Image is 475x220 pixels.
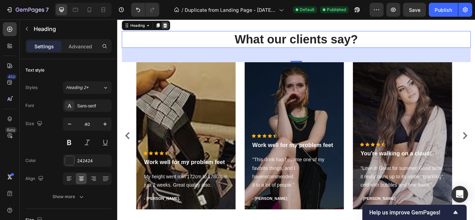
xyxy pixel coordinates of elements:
[157,141,255,152] p: Work well for my problem feet
[131,3,159,17] div: Undo/Redo
[283,205,381,212] p: - [PERSON_NAME]
[31,178,129,198] p: My height went rom 172cm to 178cm in just 2 weeks. Great quality also.
[409,7,420,13] span: Save
[14,4,33,10] div: Heading
[3,3,52,17] button: 7
[66,84,89,91] span: Heading 2*
[46,6,49,14] p: 7
[6,14,411,32] p: What our clients say?
[31,205,129,212] p: - [PERSON_NAME].
[31,162,129,172] p: Work well for my problem feet
[6,130,17,141] button: Carousel Back Arrow
[25,174,45,184] div: Align
[77,103,110,109] div: Sans-serif
[283,169,381,198] p: "Love it! Great for summer! Good taste, it really owns up to its name “sparkling”, cold with bubb...
[63,81,112,94] button: Heading 2*
[25,84,38,91] div: Styles
[25,103,34,109] div: Font
[283,152,381,162] p: You're walking on a cloud!
[157,205,255,212] p: - [PERSON_NAME]
[157,158,255,198] p: "This drink has become one of my favorite things, and I haverecommended it to a lot of people."
[25,119,44,129] div: Size
[34,25,109,33] p: Heading
[117,19,475,220] iframe: Design area
[369,209,451,216] span: Help us improve GemPages!
[451,186,468,203] div: Open Intercom Messenger
[25,190,112,203] button: Show more
[185,6,276,14] span: Duplicate from Landing Page - [DATE] 16:13:49
[435,6,452,14] div: Publish
[400,130,411,141] button: Carousel Next Arrow
[403,3,426,17] button: Save
[182,6,183,14] span: /
[53,193,85,200] div: Show more
[34,43,54,50] p: Settings
[77,158,110,164] div: 242424
[429,3,458,17] button: Publish
[7,74,17,80] div: 450
[25,67,45,73] div: Text style
[300,7,314,13] span: Default
[69,43,92,50] p: Advanced
[25,157,36,164] div: Color
[5,127,17,133] div: Beta
[327,7,346,13] span: Published
[369,208,460,217] button: Show survey - Help us improve GemPages!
